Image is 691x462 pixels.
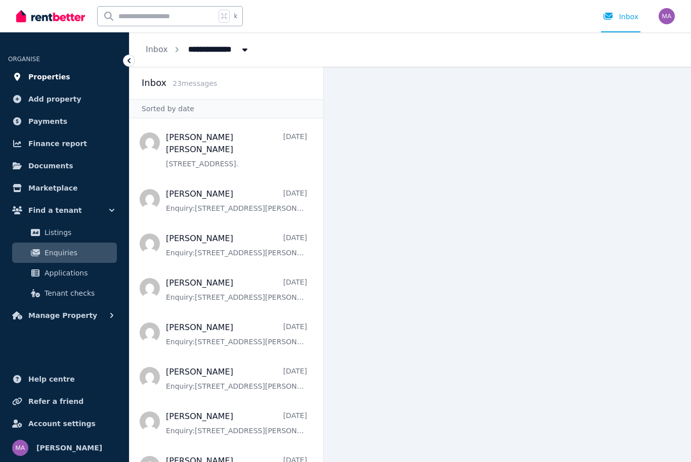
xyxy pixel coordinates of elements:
span: Refer a friend [28,395,83,407]
img: Mayuko Akaho [659,8,675,24]
img: Mayuko Akaho [12,440,28,456]
span: Manage Property [28,309,97,321]
span: Add property [28,93,81,105]
a: Marketplace [8,178,121,198]
nav: Message list [129,118,323,462]
a: [PERSON_NAME][DATE]Enquiry:[STREET_ADDRESS][PERSON_NAME]. [166,410,307,436]
button: Manage Property [8,305,121,326]
span: Applications [45,267,113,279]
span: Documents [28,160,73,172]
span: Find a tenant [28,204,82,216]
a: [PERSON_NAME][DATE]Enquiry:[STREET_ADDRESS][PERSON_NAME]. [166,321,307,347]
a: Documents [8,156,121,176]
nav: Breadcrumb [129,32,266,67]
a: [PERSON_NAME][DATE]Enquiry:[STREET_ADDRESS][PERSON_NAME]. [166,277,307,302]
span: ORGANISE [8,56,40,63]
a: Payments [8,111,121,131]
button: Find a tenant [8,200,121,220]
span: Listings [45,226,113,239]
span: Tenant checks [45,287,113,299]
span: Finance report [28,137,87,150]
a: Account settings [8,413,121,434]
a: Add property [8,89,121,109]
img: RentBetter [16,9,85,24]
a: [PERSON_NAME][DATE]Enquiry:[STREET_ADDRESS][PERSON_NAME]. [166,366,307,391]
a: Finance report [8,133,121,154]
a: Enquiries [12,243,117,263]
a: [PERSON_NAME][DATE]Enquiry:[STREET_ADDRESS][PERSON_NAME]. [166,188,307,213]
a: [PERSON_NAME] [PERSON_NAME][DATE][STREET_ADDRESS]. [166,131,307,169]
a: Properties [8,67,121,87]
div: Inbox [603,12,638,22]
a: Inbox [146,44,168,54]
h2: Inbox [142,76,166,90]
span: Marketplace [28,182,77,194]
div: Sorted by date [129,99,323,118]
span: Account settings [28,418,96,430]
a: Help centre [8,369,121,389]
a: Refer a friend [8,391,121,411]
span: 23 message s [172,79,217,87]
span: [PERSON_NAME] [36,442,102,454]
span: Properties [28,71,70,83]
a: Tenant checks [12,283,117,303]
span: Enquiries [45,247,113,259]
a: Listings [12,222,117,243]
a: [PERSON_NAME][DATE]Enquiry:[STREET_ADDRESS][PERSON_NAME]. [166,233,307,258]
span: k [234,12,237,20]
span: Help centre [28,373,75,385]
span: Payments [28,115,67,127]
a: Applications [12,263,117,283]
